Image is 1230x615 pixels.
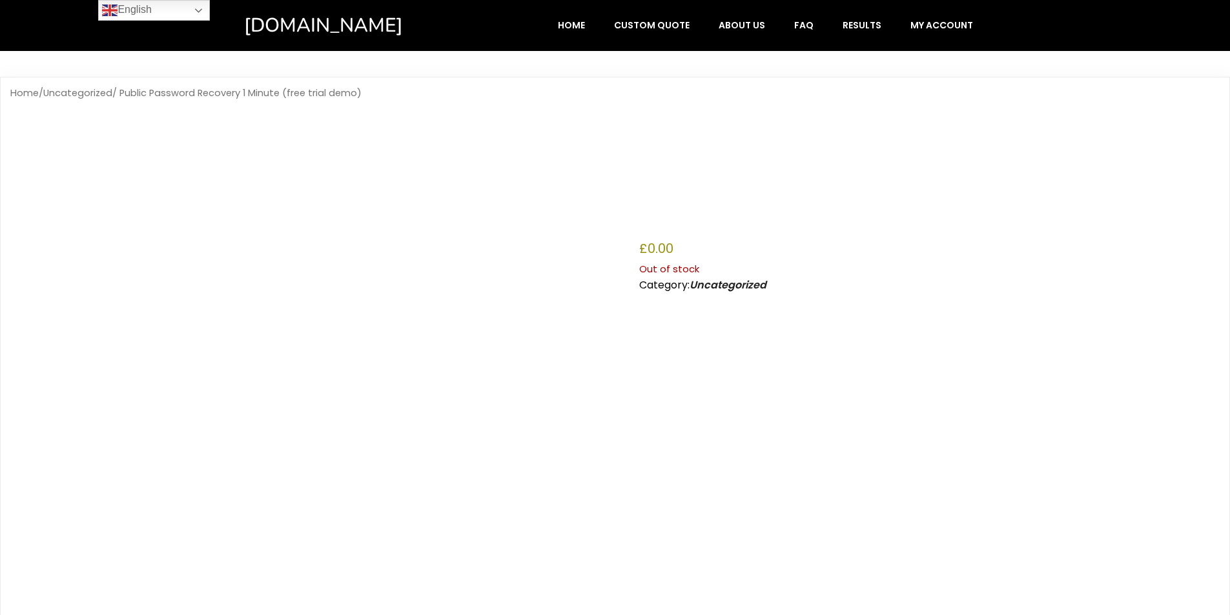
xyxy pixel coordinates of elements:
[829,13,895,37] a: Results
[544,13,599,37] a: Home
[102,3,118,18] img: en
[639,261,1220,277] p: Out of stock
[719,19,765,31] span: About Us
[244,13,458,38] a: [DOMAIN_NAME]
[897,13,987,37] a: My account
[614,19,690,31] span: Custom Quote
[781,13,827,37] a: FAQ
[558,19,585,31] span: Home
[910,19,973,31] span: My account
[639,130,1220,230] h1: Public Password Recovery 1 Minute (free trial demo)
[10,86,39,99] a: Home
[843,19,881,31] span: Results
[10,87,1220,99] nav: Breadcrumb
[690,277,766,292] a: Uncategorized
[794,19,814,31] span: FAQ
[639,239,673,257] bdi: 0.00
[705,13,779,37] a: About Us
[639,239,648,257] span: £
[43,86,112,99] a: Uncategorized
[639,277,766,292] span: Category:
[600,13,703,37] a: Custom Quote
